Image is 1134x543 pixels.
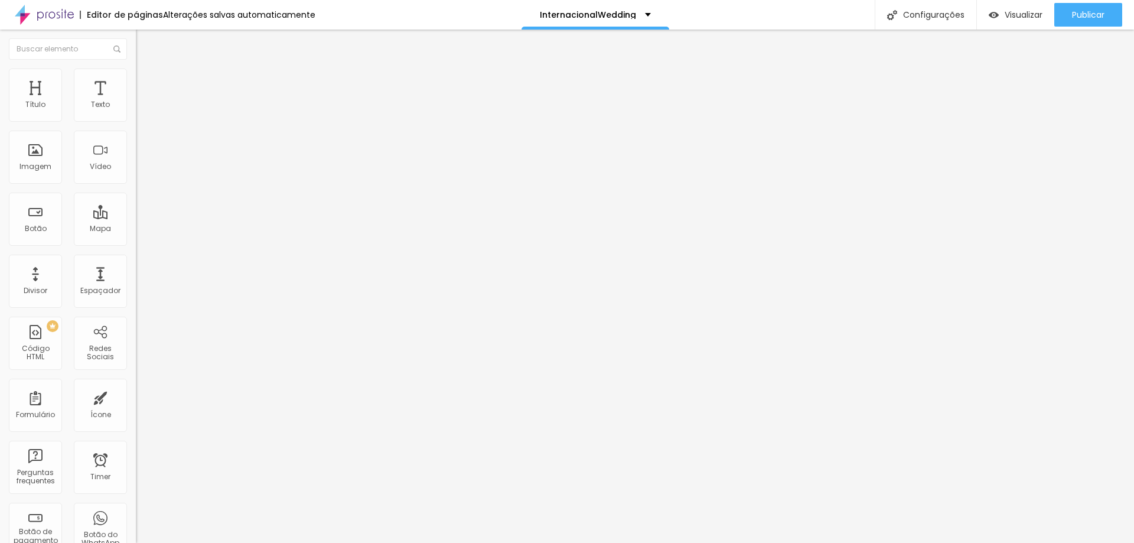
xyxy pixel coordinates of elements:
div: Divisor [24,287,47,295]
div: Mapa [90,225,111,233]
div: Redes Sociais [77,344,123,362]
img: Icone [113,45,120,53]
div: Imagem [19,162,51,171]
div: Perguntas frequentes [12,469,58,486]
div: Botão [25,225,47,233]
span: Visualizar [1005,10,1042,19]
div: Título [25,100,45,109]
div: Formulário [16,411,55,419]
div: Timer [90,473,110,481]
button: Visualizar [977,3,1054,27]
span: Publicar [1072,10,1104,19]
iframe: Editor [136,30,1134,543]
div: Espaçador [80,287,120,295]
img: Icone [887,10,897,20]
div: Texto [91,100,110,109]
button: Publicar [1054,3,1122,27]
p: InternacionalWedding [540,11,636,19]
img: view-1.svg [989,10,999,20]
input: Buscar elemento [9,38,127,60]
div: Código HTML [12,344,58,362]
div: Vídeo [90,162,111,171]
div: Ícone [90,411,111,419]
div: Editor de páginas [80,11,163,19]
div: Alterações salvas automaticamente [163,11,315,19]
